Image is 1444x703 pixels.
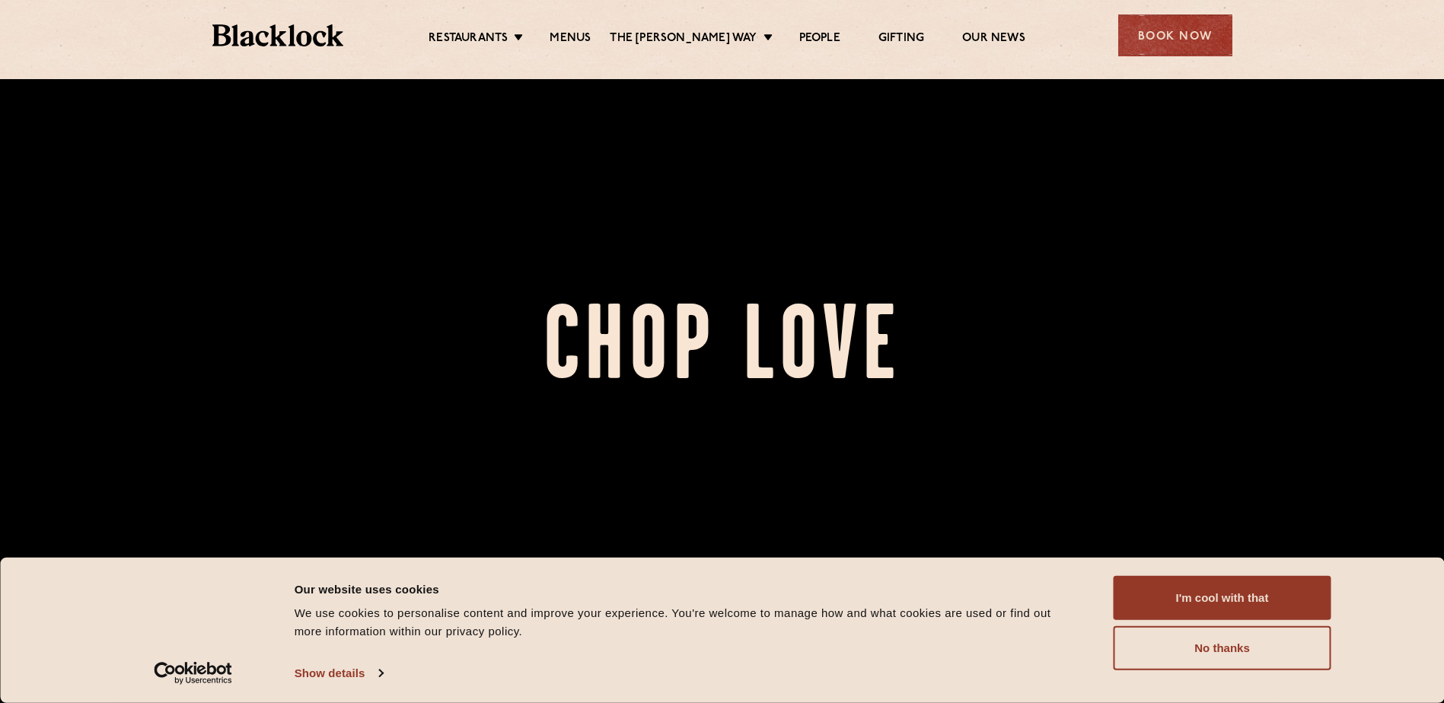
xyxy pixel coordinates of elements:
button: No thanks [1114,626,1331,670]
a: Usercentrics Cookiebot - opens in a new window [126,662,260,685]
button: I'm cool with that [1114,576,1331,620]
img: BL_Textured_Logo-footer-cropped.svg [212,24,344,46]
div: Book Now [1118,14,1232,56]
a: Show details [295,662,383,685]
a: Menus [550,31,591,48]
a: Gifting [878,31,924,48]
a: People [799,31,840,48]
a: Our News [962,31,1025,48]
div: We use cookies to personalise content and improve your experience. You're welcome to manage how a... [295,604,1079,641]
a: The [PERSON_NAME] Way [610,31,757,48]
div: Our website uses cookies [295,580,1079,598]
a: Restaurants [429,31,508,48]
